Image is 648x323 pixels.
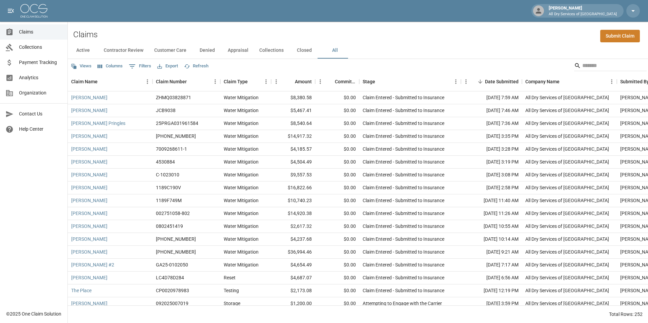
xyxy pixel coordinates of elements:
[363,287,444,294] div: Claim Entered - Submitted to Insurance
[271,220,315,233] div: $2,617.32
[156,249,196,255] div: 300-0572905-2025
[285,77,295,86] button: Sort
[156,287,189,294] div: CP0020978983
[68,72,153,91] div: Claim Name
[525,249,609,255] div: All Dry Services of Atlanta
[574,60,647,72] div: Search
[461,259,522,272] div: [DATE] 7:17 AM
[156,274,184,281] div: LC4D78D284
[315,72,359,91] div: Committed Amount
[325,77,335,86] button: Sort
[271,117,315,130] div: $8,540.64
[156,210,190,217] div: 002751058-802
[525,171,609,178] div: All Dry Services of Atlanta
[271,246,315,259] div: $36,994.46
[156,223,183,230] div: 0802451419
[315,246,359,259] div: $0.00
[222,42,254,59] button: Appraisal
[224,261,259,268] div: Water Mitigation
[98,77,107,86] button: Sort
[19,59,62,66] span: Payment Tracking
[525,158,609,165] div: All Dry Services of Atlanta
[525,146,609,152] div: All Dry Services of Atlanta
[525,72,560,91] div: Company Name
[363,72,375,91] div: Stage
[271,104,315,117] div: $5,467.41
[224,249,259,255] div: Water Mitigation
[295,72,312,91] div: Amount
[224,146,259,152] div: Water Mitigation
[289,42,320,59] button: Closed
[271,181,315,194] div: $16,822.66
[525,274,609,281] div: All Dry Services of Atlanta
[363,300,442,307] div: Attempting to Engage with the Carrier
[461,169,522,181] div: [DATE] 3:08 PM
[363,197,444,204] div: Claim Entered - Submitted to Insurance
[461,284,522,297] div: [DATE] 12:19 PM
[71,72,98,91] div: Claim Name
[363,274,444,281] div: Claim Entered - Submitted to Insurance
[19,89,62,96] span: Organization
[4,4,18,18] button: open drawer
[315,156,359,169] div: $0.00
[156,133,196,139] div: 01-009-082254
[261,77,271,87] button: Menu
[315,272,359,284] div: $0.00
[609,311,643,318] div: Total Rows: 252
[546,5,620,17] div: [PERSON_NAME]
[461,246,522,259] div: [DATE] 9:21 AM
[71,249,107,255] a: [PERSON_NAME]
[254,42,289,59] button: Collections
[71,300,107,307] a: [PERSON_NAME]
[315,194,359,207] div: $0.00
[315,117,359,130] div: $0.00
[461,117,522,130] div: [DATE] 7:36 AM
[315,91,359,104] div: $0.00
[461,77,471,87] button: Menu
[127,61,153,72] button: Show filters
[156,197,182,204] div: 1189F749M
[71,120,125,127] a: [PERSON_NAME] Pringles
[271,169,315,181] div: $9,557.53
[224,300,240,307] div: Storage
[224,120,259,127] div: Water Mitigation
[522,72,617,91] div: Company Name
[149,42,192,59] button: Customer Care
[248,77,257,86] button: Sort
[461,72,522,91] div: Date Submitted
[315,297,359,310] div: $0.00
[71,223,107,230] a: [PERSON_NAME]
[224,133,259,139] div: Water Mitigation
[315,169,359,181] div: $0.00
[224,197,259,204] div: Water Mitigation
[156,236,196,242] div: 306-0501496-2025
[224,158,259,165] div: Water Mitigation
[96,61,124,71] button: Select columns
[271,284,315,297] div: $2,173.08
[315,220,359,233] div: $0.00
[220,72,271,91] div: Claim Type
[156,61,180,71] button: Export
[363,184,444,191] div: Claim Entered - Submitted to Insurance
[156,107,176,114] div: JCB9038
[363,171,444,178] div: Claim Entered - Submitted to Insurance
[525,300,609,307] div: All Dry Services of Atlanta
[461,272,522,284] div: [DATE] 6:56 AM
[153,72,220,91] div: Claim Number
[68,42,98,59] button: Active
[525,184,609,191] div: All Dry Services of Atlanta
[271,91,315,104] div: $8,380.58
[461,104,522,117] div: [DATE] 7:46 AM
[525,261,609,268] div: All Dry Services of Atlanta
[461,181,522,194] div: [DATE] 2:58 PM
[525,287,609,294] div: All Dry Services of Atlanta
[156,300,188,307] div: 092025007019
[525,197,609,204] div: All Dry Services of Atlanta
[192,42,222,59] button: Denied
[461,143,522,156] div: [DATE] 3:28 PM
[363,223,444,230] div: Claim Entered - Submitted to Insurance
[315,207,359,220] div: $0.00
[156,146,187,152] div: 7009268611-1
[363,210,444,217] div: Claim Entered - Submitted to Insurance
[19,44,62,51] span: Collections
